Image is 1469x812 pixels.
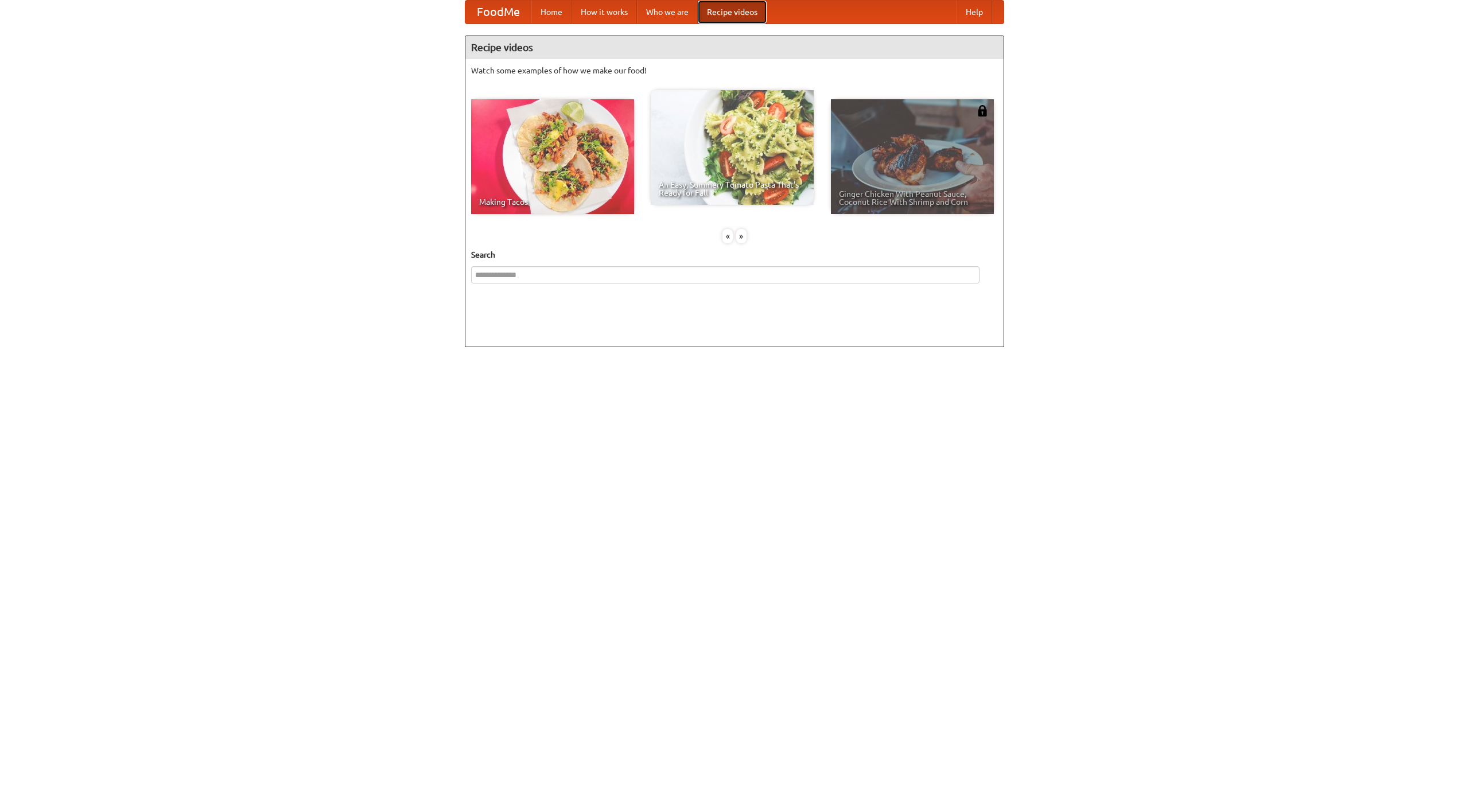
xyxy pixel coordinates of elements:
a: How it works [572,1,637,24]
div: » [736,229,747,243]
div: « [722,229,733,243]
a: Recipe videos [698,1,767,24]
p: Watch some examples of how we make our food! [471,65,998,76]
img: 483408.png [977,105,988,116]
a: Help [957,1,992,24]
a: Home [531,1,572,24]
span: Making Tacos [479,198,626,206]
h5: Search [471,249,998,261]
a: An Easy, Summery Tomato Pasta That's Ready for Fall [651,90,814,205]
h4: Recipe videos [465,36,1004,59]
span: An Easy, Summery Tomato Pasta That's Ready for Fall [659,181,806,197]
a: Who we are [637,1,698,24]
a: Making Tacos [471,99,634,214]
a: FoodMe [465,1,531,24]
